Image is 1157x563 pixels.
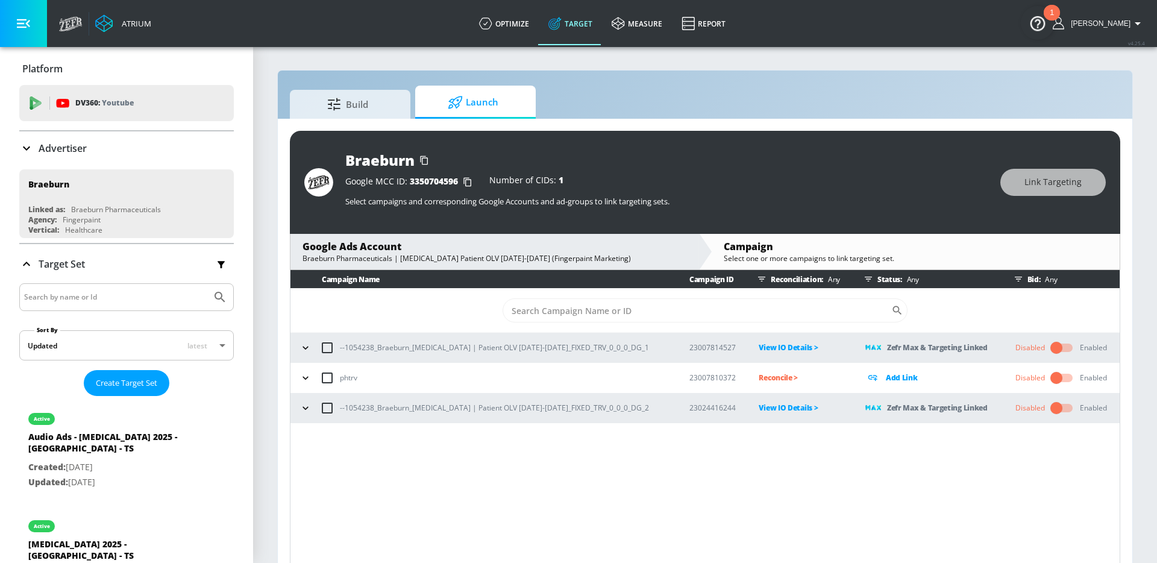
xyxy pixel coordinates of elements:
div: Agency: [28,215,57,225]
p: View IO Details > [759,401,845,415]
div: Braeburn Pharmaceuticals | [MEDICAL_DATA] Patient OLV [DATE]-[DATE] (Fingerpaint Marketing) [303,253,686,263]
div: Braeburn [28,178,69,190]
div: Advertiser [19,131,234,165]
th: Campaign Name [290,270,670,289]
div: Fingerpaint [63,215,101,225]
div: Google Ads AccountBraeburn Pharmaceuticals | [MEDICAL_DATA] Patient OLV [DATE]-[DATE] (Fingerpain... [290,234,698,269]
div: Add Link [865,371,996,385]
div: Enabled [1080,403,1107,414]
p: DV360: [75,96,134,110]
p: Zefr Max & Targeting Linked [887,401,988,415]
span: Updated: [28,476,68,488]
a: Target [539,2,602,45]
span: Created: [28,461,66,473]
div: Healthcare [65,225,102,235]
div: Enabled [1080,373,1107,383]
span: Build [302,90,394,119]
div: Disabled [1015,342,1045,353]
div: BraeburnLinked as:Braeburn PharmaceuticalsAgency:FingerpaintVertical:Healthcare [19,169,234,238]
div: DV360: Youtube [19,85,234,121]
div: Campaign [724,240,1108,253]
div: activeAudio Ads - [MEDICAL_DATA] 2025 - [GEOGRAPHIC_DATA] - TSCreated:[DATE]Updated:[DATE] [19,401,234,499]
button: Open Resource Center, 1 new notification [1021,6,1055,40]
div: Enabled [1080,342,1107,353]
div: Search CID Name or Number [503,298,908,322]
div: Number of CIDs: [489,176,563,188]
span: Create Target Set [96,376,157,390]
p: Add Link [886,371,918,385]
p: 23007810372 [689,371,739,384]
div: Bid: [1009,270,1114,288]
a: optimize [469,2,539,45]
div: Updated [28,341,57,351]
span: login as: anthony.rios@zefr.com [1066,19,1130,28]
div: Atrium [117,18,151,29]
div: Braeburn Pharmaceuticals [71,204,161,215]
p: --1054238_Braeburn_[MEDICAL_DATA] | Patient OLV [DATE]-[DATE]_FIXED_TRV_0_0_0_DG_1 [340,341,649,354]
span: Launch [427,88,519,117]
span: 1 [559,174,563,186]
a: measure [602,2,672,45]
p: 23007814527 [689,341,739,354]
div: Disabled [1015,373,1045,383]
button: Create Target Set [84,370,169,396]
a: Report [672,2,735,45]
div: Google MCC ID: [345,176,477,188]
div: Disabled [1015,403,1045,414]
div: Linked as: [28,204,65,215]
p: Reconcile > [759,371,845,385]
div: 1 [1050,13,1054,28]
button: [PERSON_NAME] [1053,16,1145,31]
div: Vertical: [28,225,59,235]
input: Search by name or Id [24,289,207,305]
label: Sort By [34,326,60,334]
p: phtrv [340,371,357,384]
div: Audio Ads - [MEDICAL_DATA] 2025 - [GEOGRAPHIC_DATA] - TS [28,431,197,460]
p: Zefr Max & Targeting Linked [887,341,988,354]
p: [DATE] [28,460,197,475]
div: Google Ads Account [303,240,686,253]
p: Any [823,273,840,286]
div: active [34,523,50,529]
div: Target Set [19,244,234,284]
a: Atrium [95,14,151,33]
span: v 4.25.4 [1128,40,1145,46]
p: Advertiser [39,142,87,155]
p: Target Set [39,257,85,271]
p: 23024416244 [689,401,739,414]
span: latest [187,341,207,351]
div: Select one or more campaigns to link targeting set. [724,253,1108,263]
div: Platform [19,52,234,86]
span: 3350704596 [410,175,458,187]
th: Campaign ID [670,270,739,289]
div: Braeburn [345,150,415,170]
p: Platform [22,62,63,75]
div: active [34,416,50,422]
p: --1054238_Braeburn_[MEDICAL_DATA] | Patient OLV [DATE]-[DATE]_FIXED_TRV_0_0_0_DG_2 [340,401,649,414]
input: Search Campaign Name or ID [503,298,891,322]
div: Reconciliation: [753,270,845,288]
p: Any [1040,273,1057,286]
p: [DATE] [28,475,197,490]
p: Youtube [102,96,134,109]
p: View IO Details > [759,341,845,354]
p: Select campaigns and corresponding Google Accounts and ad-groups to link targeting sets. [345,196,988,207]
div: Status: [859,270,996,288]
p: Any [902,273,919,286]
